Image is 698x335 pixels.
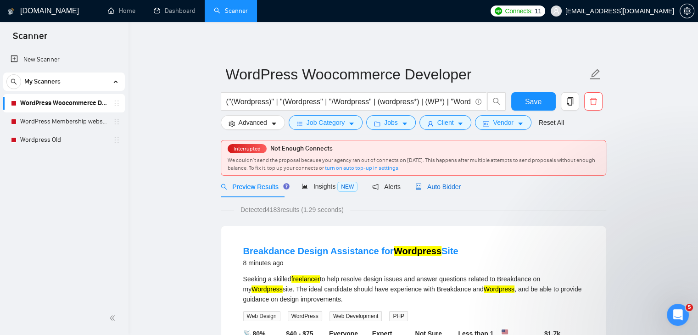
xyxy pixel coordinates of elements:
button: Save [511,92,556,111]
div: Seeking a skilled to help resolve design issues and answer questions related to Breakdance on my ... [243,274,584,304]
button: idcardVendorcaret-down [475,115,531,130]
span: caret-down [402,120,408,127]
a: Wordpress Old [20,131,107,149]
span: notification [372,184,379,190]
span: Client [437,117,454,128]
span: Save [525,96,542,107]
mark: Wordpress [394,246,441,256]
input: Search Freelance Jobs... [226,96,471,107]
span: Advanced [239,117,267,128]
span: Job Category [307,117,345,128]
span: copy [561,97,579,106]
span: PHP [389,311,408,321]
span: Scanner [6,29,55,49]
span: WordPress [288,311,322,321]
span: Connects: [505,6,532,16]
span: double-left [109,313,118,323]
li: New Scanner [3,50,125,69]
div: 8 minutes ago [243,257,458,268]
span: search [7,78,21,85]
span: Vendor [493,117,513,128]
span: NEW [337,182,357,192]
span: holder [113,100,120,107]
span: setting [680,7,694,15]
span: bars [296,120,303,127]
a: homeHome [108,7,135,15]
span: Web Design [243,311,280,321]
span: Preview Results [221,183,287,190]
span: info-circle [475,99,481,105]
a: searchScanner [214,7,248,15]
a: turn on auto top-up in settings. [325,165,400,171]
span: 5 [686,304,693,311]
a: WordPress Woocommerce Developer [20,94,107,112]
img: logo [8,4,14,19]
mark: Wordpress [484,285,514,293]
a: Reset All [539,117,564,128]
span: 11 [535,6,542,16]
button: settingAdvancedcaret-down [221,115,285,130]
span: We couldn’t send the proposal because your agency ran out of connects on [DATE]. This happens aft... [228,157,595,171]
button: search [6,74,21,89]
mark: freelancer [291,275,320,283]
span: search [488,97,505,106]
span: Detected 4183 results (1.29 seconds) [234,205,350,215]
span: idcard [483,120,489,127]
span: caret-down [517,120,524,127]
button: copy [561,92,579,111]
span: Web Development [329,311,382,321]
span: My Scanners [24,73,61,91]
a: New Scanner [11,50,117,69]
span: Interrupted [231,145,263,152]
iframe: Intercom live chat [667,304,689,326]
span: robot [415,184,422,190]
button: search [487,92,506,111]
span: caret-down [271,120,277,127]
span: Insights [302,183,357,190]
input: Scanner name... [226,63,587,86]
span: edit [589,68,601,80]
mark: Wordpress [251,285,282,293]
a: setting [680,7,694,15]
div: Tooltip anchor [282,182,290,190]
a: dashboardDashboard [154,7,195,15]
span: holder [113,136,120,144]
span: search [221,184,227,190]
button: delete [584,92,603,111]
span: area-chart [302,183,308,190]
span: Not Enough Connects [270,145,333,152]
li: My Scanners [3,73,125,149]
span: holder [113,118,120,125]
span: user [427,120,434,127]
span: delete [585,97,602,106]
span: Jobs [384,117,398,128]
span: setting [229,120,235,127]
span: caret-down [348,120,355,127]
img: 🇺🇸 [502,329,508,335]
button: folderJobscaret-down [366,115,416,130]
button: userClientcaret-down [419,115,472,130]
span: Auto Bidder [415,183,461,190]
a: Breakdance Design Assistance forWordpressSite [243,246,458,256]
span: folder [374,120,380,127]
button: barsJob Categorycaret-down [289,115,363,130]
span: Alerts [372,183,401,190]
button: setting [680,4,694,18]
a: WordPress Membership website [20,112,107,131]
img: upwork-logo.png [495,7,502,15]
span: user [553,8,559,14]
span: caret-down [457,120,463,127]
